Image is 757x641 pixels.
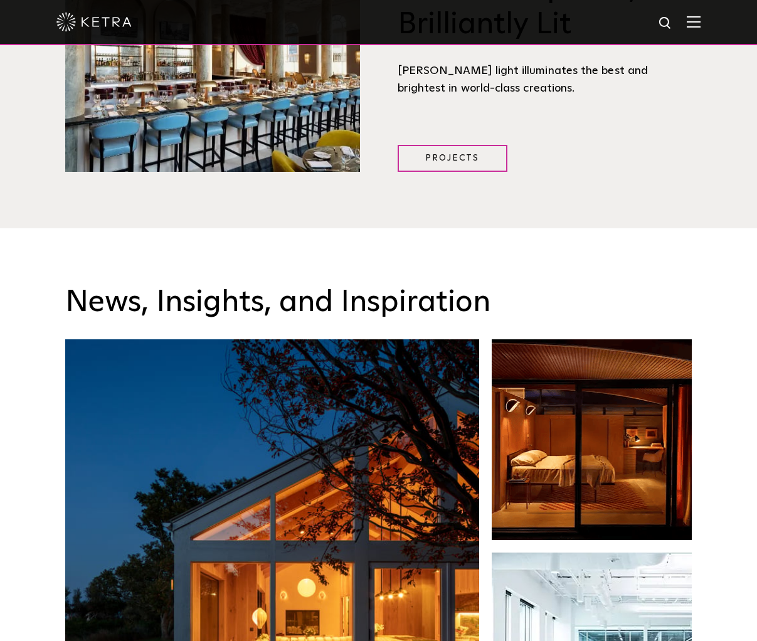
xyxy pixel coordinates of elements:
[687,16,701,28] img: Hamburger%20Nav.svg
[56,13,132,31] img: ketra-logo-2019-white
[398,145,507,172] a: Projects
[658,16,674,31] img: search icon
[398,62,692,98] div: [PERSON_NAME] light illuminates the best and brightest in world-class creations.
[65,285,692,321] h3: News, Insights, and Inspiration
